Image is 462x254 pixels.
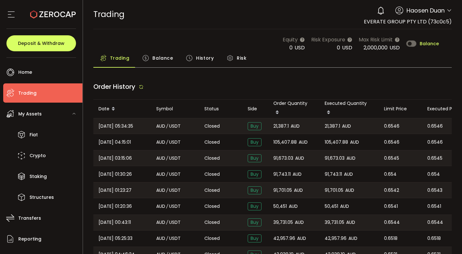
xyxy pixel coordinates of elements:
span: AUD [344,171,353,178]
em: / [166,203,168,210]
span: AUD [289,203,298,210]
div: Symbol [151,105,199,113]
span: USDT [169,155,181,162]
span: Buy [248,122,261,130]
span: USDT [169,235,181,242]
span: Closed [204,219,220,226]
span: [DATE] 01:20:36 [98,203,132,210]
span: AUD [293,171,302,178]
span: AUD [346,155,355,162]
span: AUD [156,139,165,146]
div: Side [243,105,268,113]
span: USDT [169,123,181,130]
span: 0.6518 [384,235,398,242]
span: Trading [18,89,37,98]
span: AUD [291,123,300,130]
em: / [166,139,168,146]
span: History [196,52,214,64]
span: [DATE] 04:15:01 [98,139,131,146]
span: 91,743.11 [325,171,342,178]
span: USDT [169,203,181,210]
span: USD [389,44,400,51]
span: USDT [169,219,181,226]
span: AUD [156,235,165,242]
span: 21,387.1 [325,123,340,130]
span: 0.6542 [384,187,399,194]
span: Max Risk Limit [359,36,393,44]
span: [DATE] 01:23:27 [98,187,132,194]
span: Structures [30,193,54,202]
span: 91,673.03 [273,155,293,162]
span: Closed [204,139,220,146]
em: / [166,187,168,194]
span: AUD [156,155,165,162]
span: AUD [345,187,354,194]
span: 0.6541 [384,203,398,210]
span: Crypto [30,151,46,160]
span: AUD [299,139,308,146]
div: Order Quantity [268,100,320,118]
span: AUD [156,171,165,178]
em: / [166,123,168,130]
span: Buy [248,154,261,162]
span: AUD [342,123,351,130]
span: 105,407.88 [325,139,348,146]
span: Reporting [18,234,41,244]
span: My Assets [18,109,42,119]
span: 0.6546 [427,123,443,130]
span: EVERATE GROUP PTY LTD (73c0c5) [364,18,452,25]
span: 0.654 [384,171,397,178]
em: / [166,235,168,242]
span: [DATE] 05:25:33 [98,235,133,242]
span: 42,957.96 [325,235,346,242]
span: 105,407.88 [273,139,297,146]
span: [DATE] 03:15:06 [98,155,132,162]
span: AUD [297,235,306,242]
span: AUD [340,203,349,210]
div: Executed Quantity [320,100,379,118]
span: 91,673.03 [325,155,345,162]
span: Risk Exposure [311,36,345,44]
span: AUD [346,219,355,226]
span: 91,701.05 [273,187,292,194]
span: [DATE] 01:30:26 [98,171,132,178]
span: Risk [237,52,246,64]
span: 0.6546 [384,123,399,130]
span: Balance [152,52,173,64]
span: AUD [295,155,304,162]
span: Buy [248,170,261,178]
iframe: Chat Widget [430,223,462,254]
em: / [166,155,168,162]
span: 50,451 [325,203,338,210]
span: Buy [248,218,261,226]
button: Deposit & Withdraw [6,35,76,51]
span: 0.6544 [427,219,443,226]
span: Trading [110,52,130,64]
span: 0.6545 [427,155,442,162]
span: Order History [93,82,135,91]
em: / [166,219,168,226]
span: 42,957.96 [273,235,295,242]
span: 0.6518 [427,235,441,242]
span: Closed [204,203,220,210]
div: Status [199,105,243,113]
em: / [166,171,168,178]
span: 21,387.1 [273,123,289,130]
span: 2,000,000 [364,44,388,51]
span: 0.6544 [384,219,400,226]
span: 0.6546 [427,139,443,146]
span: USD [342,44,352,51]
span: AUD [156,123,165,130]
span: USDT [169,171,181,178]
span: USDT [169,139,181,146]
span: Buy [248,202,261,210]
span: Haosen Duan [406,6,445,15]
span: 39,731.05 [325,219,344,226]
span: Closed [204,155,220,162]
span: 50,451 [273,203,287,210]
span: Staking [30,172,47,181]
span: AUD [156,203,165,210]
span: Closed [204,187,220,194]
span: Trading [93,9,124,20]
